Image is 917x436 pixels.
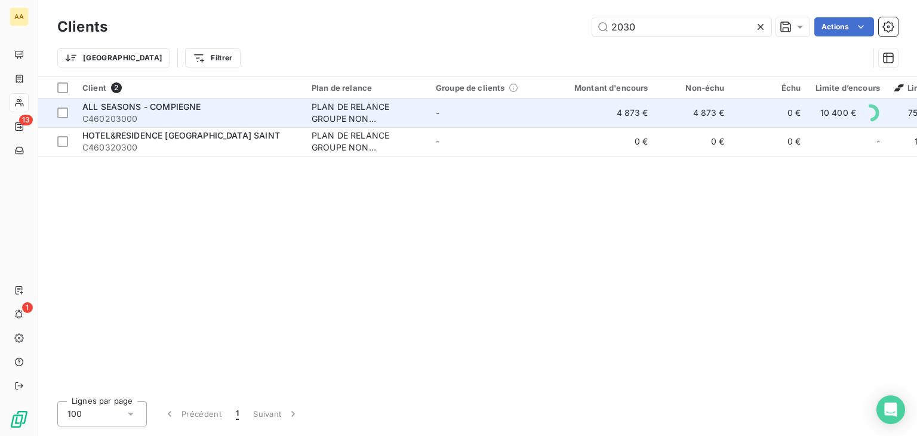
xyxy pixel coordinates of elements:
td: 0 € [732,99,808,127]
td: 0 € [553,127,656,156]
td: 0 € [656,127,732,156]
button: Actions [814,17,874,36]
span: - [876,136,880,148]
div: Échu [739,83,801,93]
span: Groupe de clients [436,83,505,93]
span: Client [82,83,106,93]
button: Filtrer [185,48,240,67]
span: 10 400 € [820,107,856,119]
input: Rechercher [592,17,771,36]
span: - [436,136,439,146]
div: Montant d'encours [560,83,648,93]
span: C460320300 [82,142,297,153]
td: 4 873 € [656,99,732,127]
span: 2 [111,82,122,93]
div: PLAN DE RELANCE GROUPE NON AUTOMATIQUE [312,130,421,153]
span: HOTEL&RESIDENCE [GEOGRAPHIC_DATA] SAINT [82,130,280,140]
span: - [436,108,439,118]
div: Plan de relance [312,83,421,93]
div: Limite d’encours [816,83,880,93]
td: 4 873 € [553,99,656,127]
h3: Clients [57,16,107,38]
span: 1 [236,408,239,420]
div: PLAN DE RELANCE GROUPE NON AUTOMATIQUE [312,101,421,125]
img: Logo LeanPay [10,410,29,429]
button: 1 [229,401,246,426]
button: Précédent [156,401,229,426]
div: Open Intercom Messenger [876,395,905,424]
button: Suivant [246,401,306,426]
span: 100 [67,408,82,420]
span: 13 [19,115,33,125]
div: Non-échu [663,83,725,93]
td: 0 € [732,127,808,156]
span: 1 [22,302,33,313]
button: [GEOGRAPHIC_DATA] [57,48,170,67]
span: ALL SEASONS - COMPIEGNE [82,102,201,112]
span: C460203000 [82,113,297,125]
div: AA [10,7,29,26]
